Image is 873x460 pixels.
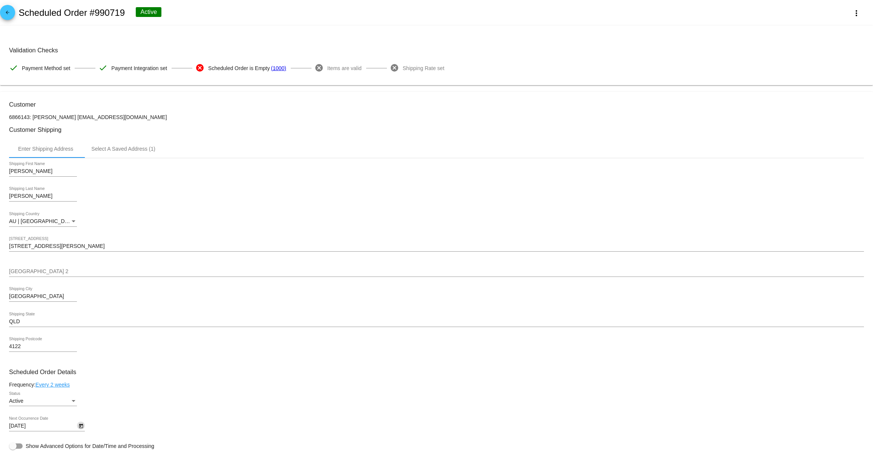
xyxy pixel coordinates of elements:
a: Every 2 weeks [35,382,70,388]
mat-select: Shipping Country [9,219,77,225]
span: Payment Integration set [111,60,167,76]
p: 6866143: [PERSON_NAME] [EMAIL_ADDRESS][DOMAIN_NAME] [9,114,864,120]
input: Shipping State [9,319,864,325]
mat-icon: cancel [390,63,399,72]
span: Scheduled Order is Empty [208,60,270,76]
input: Shipping Street 1 [9,243,864,249]
h3: Validation Checks [9,47,864,54]
span: Payment Method set [22,60,70,76]
span: Shipping Rate set [403,60,445,76]
h3: Scheduled Order Details [9,368,864,376]
h3: Customer [9,101,864,108]
h3: Customer Shipping [9,126,864,133]
mat-icon: cancel [315,63,324,72]
div: Active [136,7,161,17]
a: (1000) [271,60,286,76]
mat-icon: arrow_back [3,10,12,19]
mat-icon: more_vert [852,9,861,18]
input: Shipping City [9,293,77,300]
span: Items are valid [327,60,362,76]
span: Show Advanced Options for Date/Time and Processing [26,442,154,450]
button: Open calendar [77,422,85,429]
input: Shipping Postcode [9,344,77,350]
input: Next Occurrence Date [9,423,77,429]
div: Enter Shipping Address [18,146,73,152]
div: Select A Saved Address (1) [91,146,155,152]
span: AU | [GEOGRAPHIC_DATA] [9,218,76,224]
mat-icon: cancel [195,63,204,72]
mat-icon: check [9,63,18,72]
div: Frequency: [9,382,864,388]
mat-icon: check [98,63,107,72]
input: Shipping First Name [9,168,77,174]
input: Shipping Street 2 [9,269,864,275]
input: Shipping Last Name [9,193,77,199]
h2: Scheduled Order #990719 [18,8,125,18]
mat-select: Status [9,398,77,404]
span: Active [9,398,23,404]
